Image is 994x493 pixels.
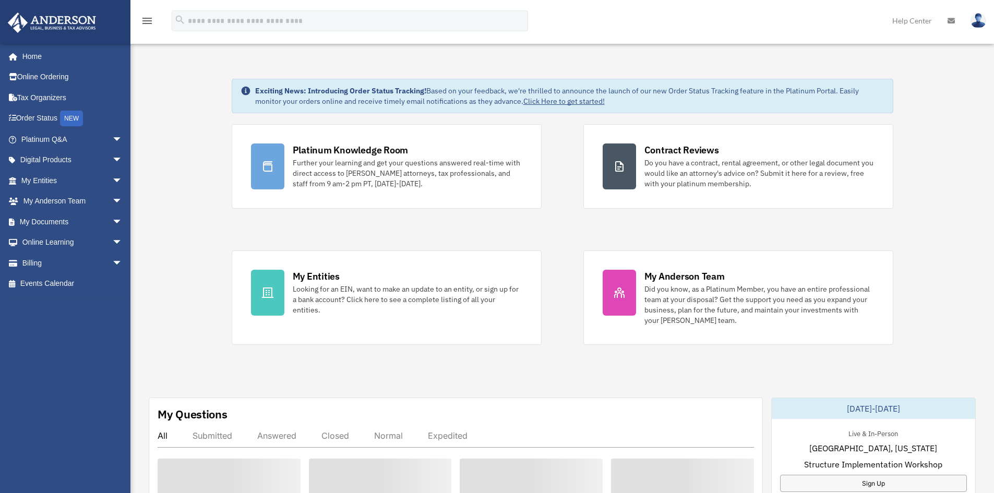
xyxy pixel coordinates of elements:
[255,86,426,95] strong: Exciting News: Introducing Order Status Tracking!
[7,67,138,88] a: Online Ordering
[7,108,138,129] a: Order StatusNEW
[804,458,942,471] span: Structure Implementation Workshop
[293,284,522,315] div: Looking for an EIN, want to make an update to an entity, or sign up for a bank account? Click her...
[644,158,874,189] div: Do you have a contract, rental agreement, or other legal document you would like an attorney's ad...
[141,18,153,27] a: menu
[293,270,340,283] div: My Entities
[112,150,133,171] span: arrow_drop_down
[7,252,138,273] a: Billingarrow_drop_down
[840,427,906,438] div: Live & In-Person
[7,46,133,67] a: Home
[158,406,227,422] div: My Questions
[174,14,186,26] i: search
[158,430,167,441] div: All
[5,13,99,33] img: Anderson Advisors Platinum Portal
[428,430,468,441] div: Expedited
[644,143,719,157] div: Contract Reviews
[141,15,153,27] i: menu
[112,252,133,274] span: arrow_drop_down
[7,232,138,253] a: Online Learningarrow_drop_down
[7,273,138,294] a: Events Calendar
[232,250,542,345] a: My Entities Looking for an EIN, want to make an update to an entity, or sign up for a bank accoun...
[60,111,83,126] div: NEW
[7,87,138,108] a: Tax Organizers
[523,97,605,106] a: Click Here to get started!
[809,442,937,454] span: [GEOGRAPHIC_DATA], [US_STATE]
[112,170,133,191] span: arrow_drop_down
[7,150,138,171] a: Digital Productsarrow_drop_down
[112,211,133,233] span: arrow_drop_down
[374,430,403,441] div: Normal
[780,475,967,492] a: Sign Up
[644,284,874,326] div: Did you know, as a Platinum Member, you have an entire professional team at your disposal? Get th...
[772,398,975,419] div: [DATE]-[DATE]
[112,129,133,150] span: arrow_drop_down
[644,270,725,283] div: My Anderson Team
[293,158,522,189] div: Further your learning and get your questions answered real-time with direct access to [PERSON_NAM...
[232,124,542,209] a: Platinum Knowledge Room Further your learning and get your questions answered real-time with dire...
[7,170,138,191] a: My Entitiesarrow_drop_down
[971,13,986,28] img: User Pic
[112,232,133,254] span: arrow_drop_down
[293,143,409,157] div: Platinum Knowledge Room
[7,211,138,232] a: My Documentsarrow_drop_down
[257,430,296,441] div: Answered
[7,191,138,212] a: My Anderson Teamarrow_drop_down
[112,191,133,212] span: arrow_drop_down
[193,430,232,441] div: Submitted
[7,129,138,150] a: Platinum Q&Aarrow_drop_down
[321,430,349,441] div: Closed
[583,250,893,345] a: My Anderson Team Did you know, as a Platinum Member, you have an entire professional team at your...
[255,86,884,106] div: Based on your feedback, we're thrilled to announce the launch of our new Order Status Tracking fe...
[583,124,893,209] a: Contract Reviews Do you have a contract, rental agreement, or other legal document you would like...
